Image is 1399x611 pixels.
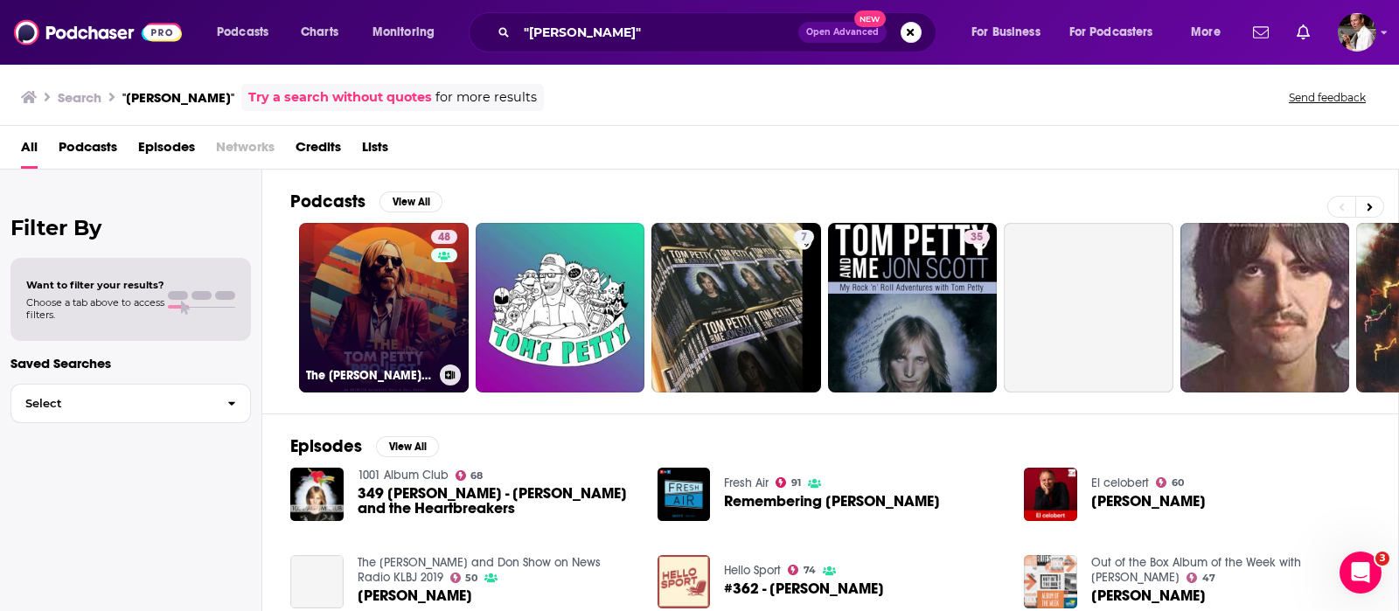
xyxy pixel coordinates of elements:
a: 1001 Album Club [358,468,449,483]
button: open menu [1058,18,1179,46]
span: 35 [971,229,983,246]
a: 48The [PERSON_NAME] Project [299,223,469,392]
a: El celobert [1091,476,1149,490]
a: 74 [788,565,816,575]
span: 74 [804,566,816,574]
a: 35 [828,223,998,392]
span: 68 [470,472,483,480]
h2: Episodes [290,435,362,457]
button: open menu [205,18,291,46]
span: 91 [791,479,801,487]
img: Tom Petty [1024,555,1077,608]
a: Lists [362,133,388,169]
span: Monitoring [372,20,435,45]
a: 35 [964,230,990,244]
a: Fresh Air [724,476,769,490]
span: Choose a tab above to access filters. [26,296,164,321]
span: for more results [435,87,537,108]
a: Tom Petty [358,588,472,603]
a: EpisodesView All [290,435,439,457]
a: 7 [651,223,821,392]
span: Logged in as Quarto [1338,13,1376,52]
span: 47 [1202,574,1215,582]
span: New [854,10,886,27]
span: Remembering [PERSON_NAME] [724,494,940,509]
h2: Filter By [10,215,251,240]
a: Tom Petty [290,555,344,608]
h3: The [PERSON_NAME] Project [306,368,433,383]
span: [PERSON_NAME] [358,588,472,603]
img: Remembering Tom Petty [658,468,711,521]
span: Select [11,398,213,409]
a: Tom Petty [1091,588,1206,603]
a: 60 [1156,477,1184,488]
a: Show notifications dropdown [1290,17,1317,47]
span: More [1191,20,1221,45]
span: 48 [438,229,450,246]
img: Tom Petty [1024,468,1077,521]
span: Want to filter your results? [26,279,164,291]
span: #362 - [PERSON_NAME] [724,581,884,596]
button: Select [10,384,251,423]
span: 60 [1172,479,1184,487]
p: Saved Searches [10,355,251,371]
span: 7 [801,229,807,246]
a: Episodes [138,133,195,169]
span: Open Advanced [806,28,879,37]
button: Open AdvancedNew [798,22,887,43]
button: open menu [1179,18,1242,46]
button: open menu [959,18,1062,46]
a: Try a search without quotes [248,87,432,108]
a: Tom Petty [1091,494,1206,509]
a: #362 - Tom Petty [658,555,711,608]
span: Networks [216,133,275,169]
input: Search podcasts, credits, & more... [517,18,798,46]
h3: Search [58,89,101,106]
a: All [21,133,38,169]
a: #362 - Tom Petty [724,581,884,596]
a: PodcastsView All [290,191,442,212]
span: For Podcasters [1069,20,1153,45]
span: For Business [971,20,1041,45]
a: 91 [776,477,801,488]
span: 3 [1375,552,1389,566]
img: Podchaser - Follow, Share and Rate Podcasts [14,16,182,49]
div: Search podcasts, credits, & more... [485,12,953,52]
button: Show profile menu [1338,13,1376,52]
a: 48 [431,230,457,244]
span: [PERSON_NAME] [1091,494,1206,509]
a: Podcasts [59,133,117,169]
span: [PERSON_NAME] [1091,588,1206,603]
h2: Podcasts [290,191,365,212]
span: 50 [465,574,477,582]
a: Show notifications dropdown [1246,17,1276,47]
a: Charts [289,18,349,46]
a: Credits [296,133,341,169]
span: Podcasts [217,20,268,45]
span: Charts [301,20,338,45]
h3: "[PERSON_NAME]" [122,89,234,106]
a: The Todd and Don Show on News Radio KLBJ 2019 [358,555,601,585]
img: 349 Tom Petty - Tom Petty and the Heartbreakers [290,468,344,521]
a: 349 Tom Petty - Tom Petty and the Heartbreakers [358,486,637,516]
a: 50 [450,573,478,583]
iframe: Intercom live chat [1340,552,1382,594]
button: open menu [360,18,457,46]
a: Hello Sport [724,563,781,578]
a: 47 [1187,573,1215,583]
button: View All [376,436,439,457]
button: View All [379,191,442,212]
button: Send feedback [1284,90,1371,105]
a: Out of the Box Album of the Week with Paul Shugrue [1091,555,1301,585]
a: 68 [456,470,484,481]
a: Remembering Tom Petty [724,494,940,509]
